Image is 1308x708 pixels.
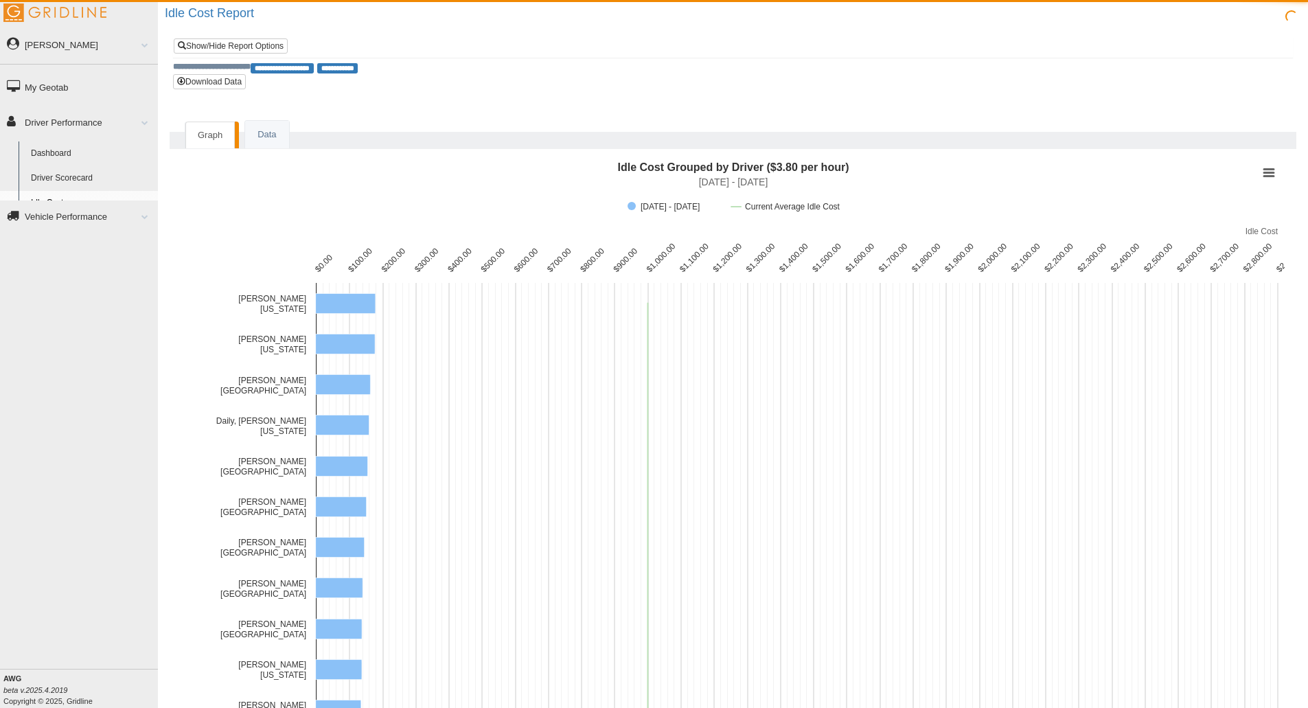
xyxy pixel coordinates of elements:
[220,538,306,558] text: [PERSON_NAME] [GEOGRAPHIC_DATA]
[238,294,306,314] text: [PERSON_NAME] [US_STATE]
[220,457,306,477] text: [PERSON_NAME] [GEOGRAPHIC_DATA]
[943,241,976,274] text: $1,900.00
[3,686,67,694] i: beta v.2025.4.2019
[25,191,158,216] a: Idle Cost
[618,161,849,173] text: Idle Cost Grouped by Driver ($3.80 per hour)
[512,246,540,274] text: $600.00
[711,241,744,274] text: $1,200.00
[744,241,777,274] text: $1,300.00
[1175,241,1208,274] text: $2,600.00
[380,246,408,274] text: $200.00
[245,121,288,149] a: Data
[731,202,840,212] button: Show Current Average Idle Cost
[545,246,573,274] text: $700.00
[1259,163,1278,183] button: View chart menu, Idle Cost Grouped by Driver ($3.80 per hour)
[3,3,106,22] img: Gridline
[446,246,474,274] text: $400.00
[313,253,334,274] text: $0.00
[612,246,640,274] text: $900.00
[413,246,441,274] text: $300.00
[628,202,717,212] button: Show 1/1/2025 - 8/18/2025
[238,334,306,354] text: [PERSON_NAME] [US_STATE]
[910,241,943,274] text: $1,800.00
[238,660,306,680] text: [PERSON_NAME] [US_STATE]
[877,241,910,274] text: $1,700.00
[1208,241,1241,274] text: $2,700.00
[220,619,306,639] text: [PERSON_NAME] [GEOGRAPHIC_DATA]
[25,141,158,166] a: Dashboard
[220,376,306,396] text: [PERSON_NAME] [GEOGRAPHIC_DATA]
[810,241,843,274] text: $1,500.00
[699,176,768,187] text: [DATE] - [DATE]
[220,497,306,517] text: [PERSON_NAME] [GEOGRAPHIC_DATA]
[678,241,711,274] text: $1,100.00
[843,241,876,274] text: $1,600.00
[1075,241,1108,274] text: $2,300.00
[1009,241,1042,274] text: $2,100.00
[578,246,606,274] text: $800.00
[174,38,288,54] a: Show/Hide Report Options
[220,579,306,599] text: [PERSON_NAME] [GEOGRAPHIC_DATA]
[777,241,810,274] text: $1,400.00
[976,241,1009,274] text: $2,000.00
[645,241,678,274] text: $1,000.00
[25,166,158,191] a: Driver Scorecard
[479,246,507,274] text: $500.00
[165,7,1308,21] h2: Idle Cost Report
[216,416,306,436] text: Daily, [PERSON_NAME] [US_STATE]
[3,673,158,707] div: Copyright © 2025, Gridline
[346,246,374,274] text: $100.00
[3,674,21,683] b: AWG
[1241,241,1274,274] text: $2,800.00
[1142,241,1175,274] text: $2,500.00
[173,74,246,89] button: Download Data
[185,122,235,149] a: Graph
[1042,241,1075,274] text: $2,200.00
[1109,241,1142,274] text: $2,400.00
[1246,227,1278,236] text: Idle Cost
